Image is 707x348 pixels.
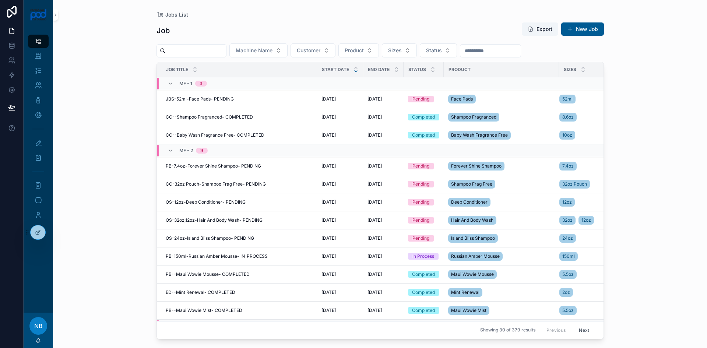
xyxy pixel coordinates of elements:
a: [DATE] [367,271,399,277]
div: Pending [412,217,429,224]
span: Deep Conditioner [451,199,488,205]
a: PB--Maui Wowie Mist- COMPLETED [166,307,313,313]
a: 12oz [559,196,605,208]
a: [DATE] [367,199,399,205]
a: 32oz Pouch [559,178,605,190]
div: 3 [200,81,203,87]
div: scrollable content [24,29,53,231]
a: 8.6oz [559,113,577,122]
span: PB--Maui Wowie Mist- COMPLETED [166,307,242,313]
span: MF - 2 [179,148,193,154]
span: PB-7.4oz-Forever Shine Shampoo- PENDING [166,163,261,169]
a: 150ml [559,252,578,261]
div: Completed [412,307,435,314]
span: [DATE] [367,181,382,187]
h1: Job [156,25,170,36]
span: Status [408,67,426,73]
span: OS-12oz-Deep Conditioner- PENDING [166,199,246,205]
a: 24oz [559,232,605,244]
button: Select Button [291,43,335,57]
a: [DATE] [321,114,359,120]
a: 12oz [559,198,575,207]
a: Maui Wowie Mousse [448,268,555,280]
button: Select Button [229,43,288,57]
a: Forever Shine Shampoo [448,160,555,172]
a: OS-32oz,12oz-Hair And Body Wash- PENDING [166,217,313,223]
button: Export [522,22,558,36]
a: [DATE] [321,181,359,187]
span: JBS-52ml-Face Pads- PENDING [166,96,234,102]
span: Jobs List [165,11,188,18]
a: Completed [408,132,439,138]
span: Maui Wowie Mist [451,307,486,313]
a: Deep Conditioner [448,196,555,208]
a: 24oz [559,234,576,243]
span: 12oz [581,217,591,223]
div: Completed [412,132,435,138]
a: [DATE] [321,217,359,223]
span: Island Bliss Shampoo [451,235,495,241]
a: Completed [408,114,439,120]
span: Face Pads [451,96,473,102]
span: MF - 1 [179,81,192,87]
a: OS-12oz-Deep Conditioner- PENDING [166,199,313,205]
a: [DATE] [367,96,399,102]
span: [DATE] [367,114,382,120]
a: 32oz Pouch [559,180,590,189]
span: [DATE] [367,289,382,295]
span: Sizes [388,47,402,54]
a: [DATE] [367,289,399,295]
span: Forever Shine Shampoo [451,163,502,169]
a: 52ml [559,93,605,105]
a: Pending [408,235,439,242]
span: 10oz [562,132,572,138]
span: [DATE] [321,163,336,169]
a: [DATE] [321,132,359,138]
a: 8.6oz [559,111,605,123]
span: PB--Maui Wowie Mousse- COMPLETED [166,271,250,277]
a: 5.5oz [559,305,605,316]
a: Island Bliss Shampoo [448,232,555,244]
div: Pending [412,235,429,242]
a: [DATE] [321,163,359,169]
div: Pending [412,181,429,187]
div: Completed [412,114,435,120]
a: 7.4oz [559,160,605,172]
a: [DATE] [321,307,359,313]
a: [DATE] [321,271,359,277]
span: 52ml [562,96,573,102]
span: Hair And Body Wash [451,217,493,223]
span: [DATE] [367,96,382,102]
span: Mint Renewal [451,289,479,295]
a: 52ml [559,95,576,103]
a: Pending [408,181,439,187]
span: Status [426,47,442,54]
a: [DATE] [367,181,399,187]
a: [DATE] [321,253,359,259]
a: Completed [408,307,439,314]
div: Pending [412,199,429,205]
span: [DATE] [367,271,382,277]
a: Pending [408,217,439,224]
a: Hair And Body Wash [448,214,555,226]
a: [DATE] [367,163,399,169]
a: In Process [408,253,439,260]
a: Shampoo Frag Free [448,178,555,190]
span: End Date [368,67,390,73]
span: PB-150ml-Russian Amber Mousse- IN_PROCESS [166,253,268,259]
span: [DATE] [321,114,336,120]
button: Select Button [338,43,379,57]
a: 7.4oz [559,162,577,171]
span: CC-32oz Pouch-Shampoo Frag Free- PENDING [166,181,266,187]
a: Jobs List [156,11,188,18]
span: [DATE] [321,217,336,223]
span: [DATE] [367,163,382,169]
span: Baby Wash Fragrance Free [451,132,508,138]
div: Pending [412,163,429,169]
button: New Job [561,22,604,36]
a: [DATE] [321,199,359,205]
a: 150ml [559,250,605,262]
a: [DATE] [321,96,359,102]
a: Pending [408,199,439,205]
